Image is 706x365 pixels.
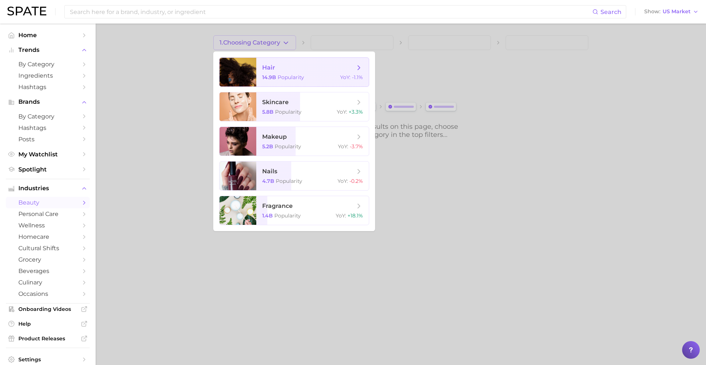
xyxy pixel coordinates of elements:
span: 1.4b [262,212,273,219]
span: cultural shifts [18,245,77,252]
span: -3.7% [350,143,363,150]
span: Settings [18,356,77,363]
span: beauty [18,199,77,206]
img: SPATE [7,7,46,15]
span: by Category [18,113,77,120]
span: occasions [18,290,77,297]
span: 4.7b [262,178,274,184]
span: YoY : [340,74,350,81]
span: 14.9b [262,74,276,81]
span: Search [600,8,621,15]
span: Popularity [274,212,301,219]
a: cultural shifts [6,242,90,254]
span: Trends [18,47,77,53]
a: culinary [6,277,90,288]
span: grocery [18,256,77,263]
span: +3.3% [349,109,363,115]
span: nails [262,168,277,175]
span: -0.2% [349,178,363,184]
span: homecare [18,233,77,240]
input: Search here for a brand, industry, or ingredient [69,6,592,18]
span: Spotlight [18,166,77,173]
a: Settings [6,354,90,365]
span: Onboarding Videos [18,306,77,312]
a: beverages [6,265,90,277]
span: Popularity [276,178,302,184]
a: wellness [6,220,90,231]
span: personal care [18,210,77,217]
a: Hashtags [6,81,90,93]
span: Brands [18,99,77,105]
a: by Category [6,59,90,70]
button: ShowUS Market [642,7,700,17]
span: Popularity [278,74,304,81]
a: Posts [6,134,90,145]
button: Industries [6,183,90,194]
a: beauty [6,197,90,208]
span: Hashtags [18,84,77,91]
span: YoY : [338,178,348,184]
span: YoY : [337,109,347,115]
a: homecare [6,231,90,242]
a: Help [6,318,90,329]
span: -1.1% [352,74,363,81]
span: culinary [18,279,77,286]
span: 5.8b [262,109,274,115]
span: Popularity [275,109,302,115]
span: Industries [18,185,77,192]
span: Product Releases [18,335,77,342]
ul: 1.Choosing Category [213,52,375,231]
span: Show [644,10,660,14]
button: Brands [6,96,90,107]
span: Ingredients [18,72,77,79]
span: skincare [262,99,289,106]
span: YoY : [336,212,346,219]
a: Hashtags [6,122,90,134]
a: Product Releases [6,333,90,344]
span: makeup [262,133,287,140]
button: Trends [6,45,90,56]
span: Posts [18,136,77,143]
a: personal care [6,208,90,220]
span: YoY : [338,143,348,150]
span: US Market [663,10,691,14]
span: Help [18,320,77,327]
span: Popularity [275,143,301,150]
span: beverages [18,267,77,274]
a: occasions [6,288,90,300]
span: Hashtags [18,124,77,131]
span: fragrance [262,202,293,209]
span: by Category [18,61,77,68]
a: Home [6,29,90,41]
span: hair [262,64,275,71]
span: wellness [18,222,77,229]
span: +18.1% [347,212,363,219]
span: My Watchlist [18,151,77,158]
a: Spotlight [6,164,90,175]
span: 5.2b [262,143,273,150]
span: Home [18,32,77,39]
a: Onboarding Videos [6,304,90,315]
a: My Watchlist [6,149,90,160]
a: Ingredients [6,70,90,81]
a: by Category [6,111,90,122]
a: grocery [6,254,90,265]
